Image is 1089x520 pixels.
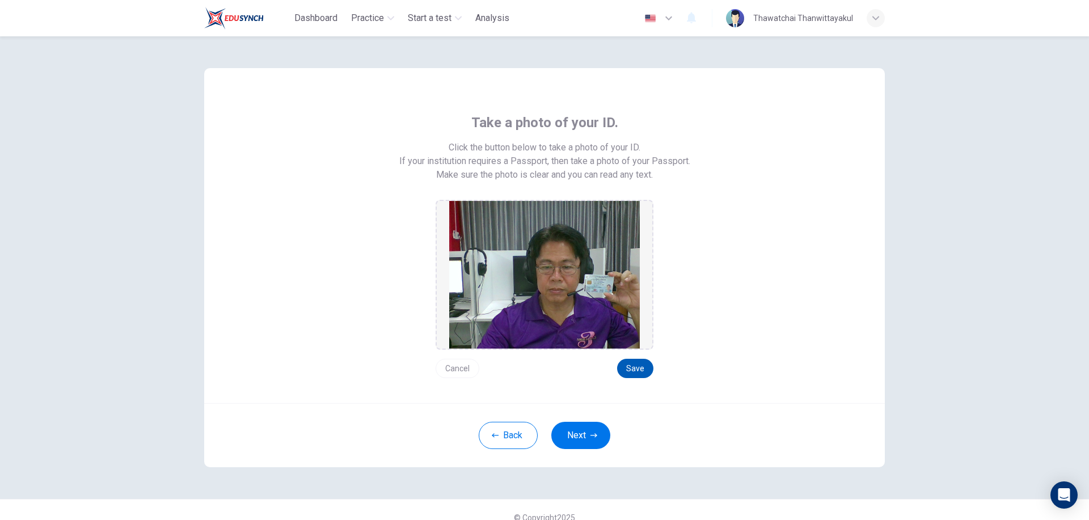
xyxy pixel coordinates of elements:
button: Next [551,422,610,449]
span: Take a photo of your ID. [471,114,618,132]
span: Analysis [475,11,509,25]
button: Save [617,359,653,378]
span: Make sure the photo is clear and you can read any text. [436,168,653,182]
span: Practice [351,11,384,25]
img: preview screemshot [449,201,640,349]
button: Start a test [403,8,466,28]
button: Cancel [436,359,479,378]
button: Back [479,422,538,449]
div: Thawatchai Thanwittayakul [753,11,853,25]
span: Start a test [408,11,451,25]
button: Analysis [471,8,514,28]
a: Train Test logo [204,7,290,30]
img: Profile picture [726,9,744,27]
button: Practice [347,8,399,28]
img: Train Test logo [204,7,264,30]
span: Dashboard [294,11,337,25]
div: Open Intercom Messenger [1050,481,1078,509]
button: Dashboard [290,8,342,28]
img: en [643,14,657,23]
span: Click the button below to take a photo of your ID. If your institution requires a Passport, then ... [399,141,690,168]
